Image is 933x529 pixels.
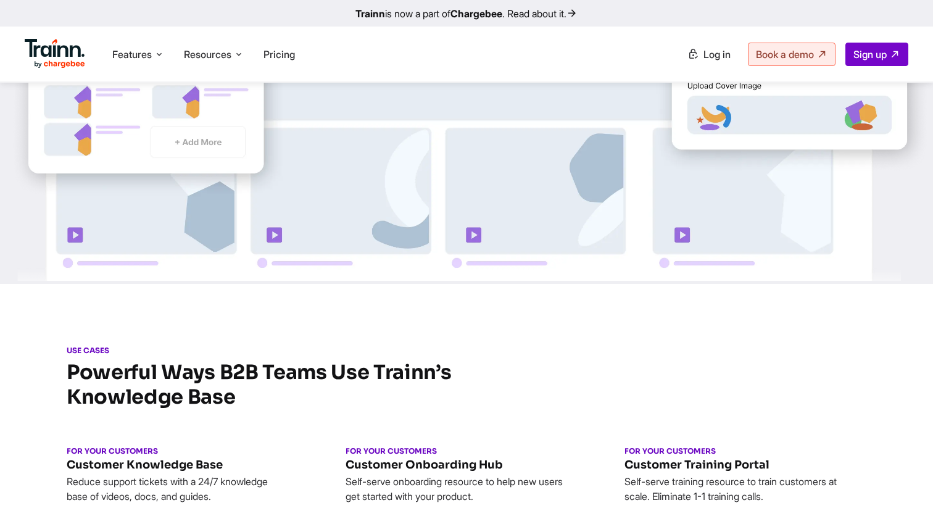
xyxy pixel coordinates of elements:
b: Chargebee [450,7,502,20]
h6: USE CASES [67,346,455,355]
h3: Customer Training Portal [624,458,866,472]
p: Reduce support tickets with a 24/7 knowledge base of videos, docs, and guides. [67,474,289,504]
h6: FOR YOUR CUSTOMERS [67,446,309,456]
a: Sign up [845,43,908,66]
span: Log in [703,48,731,60]
h2: Powerful Ways B2B Teams Use Trainn’s Knowledge Base [67,360,455,409]
h6: FOR YOUR CUSTOMERS [346,446,587,456]
p: Self-serve training resource to train customers at scale. Eliminate 1-1 training calls. [624,474,847,504]
span: Book a demo [756,48,814,60]
h3: Customer Onboarding Hub [346,458,587,472]
a: Book a demo [748,43,836,66]
img: Trainn Logo [25,39,85,69]
span: Sign up [853,48,887,60]
iframe: Chat Widget [871,470,933,529]
span: Features [112,48,152,61]
p: Self-serve onboarding resource to help new users get started with your product. [346,474,568,504]
a: Log in [680,43,738,65]
h6: FOR YOUR CUSTOMERS [624,446,866,456]
b: Trainn [355,7,385,20]
h3: Customer Knowledge Base [67,458,309,472]
span: Resources [184,48,231,61]
a: Pricing [263,48,295,60]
